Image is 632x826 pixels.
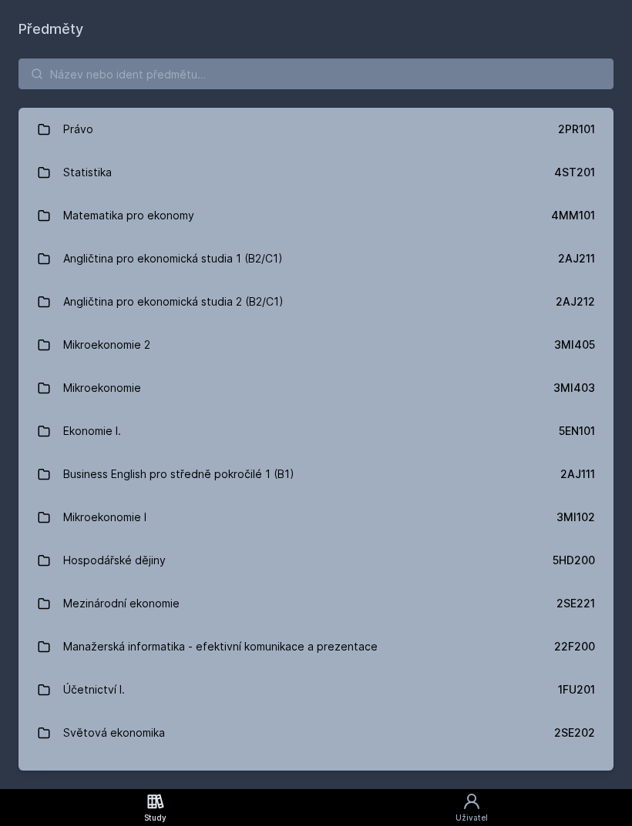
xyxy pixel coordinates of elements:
div: Matematika pro ekonomy [63,200,194,231]
div: 2AJ211 [558,251,595,266]
div: Business English pro středně pokročilé 1 (B1) [63,459,294,490]
div: Ekonomie I. [63,416,121,446]
div: Mezinárodní ekonomie [63,588,180,619]
div: Mikroekonomie [63,373,141,403]
a: Business English pro středně pokročilé 1 (B1) 2AJ111 [18,453,614,496]
div: 3MI405 [554,337,595,353]
a: Manažerská informatika - efektivní komunikace a prezentace 22F200 [18,625,614,668]
div: 2AJ212 [556,294,595,309]
div: Statistika [63,157,112,188]
div: Mikroekonomie 2 [63,329,150,360]
a: Světová ekonomika 2SE202 [18,711,614,754]
div: Ekonomie II. [63,761,123,791]
div: 2SE221 [556,596,595,611]
div: 5EN411 [558,768,595,784]
h1: Předměty [18,18,614,40]
div: 22F200 [554,639,595,654]
div: 4MM101 [551,208,595,223]
div: 2AJ111 [560,467,595,482]
a: Matematika pro ekonomy 4MM101 [18,194,614,237]
a: Mikroekonomie 2 3MI405 [18,323,614,366]
a: Právo 2PR101 [18,108,614,151]
div: 5EN101 [559,423,595,439]
a: Hospodářské dějiny 5HD200 [18,539,614,582]
div: 3MI102 [556,510,595,525]
div: Právo [63,114,93,145]
div: Hospodářské dějiny [63,545,166,576]
div: 2SE202 [554,725,595,741]
div: Světová ekonomika [63,717,165,748]
a: Angličtina pro ekonomická studia 1 (B2/C1) 2AJ211 [18,237,614,280]
div: 3MI403 [553,380,595,396]
a: Mezinárodní ekonomie 2SE221 [18,582,614,625]
div: 1FU201 [558,682,595,697]
a: Ekonomie I. 5EN101 [18,410,614,453]
div: Účetnictví I. [63,674,125,705]
div: 2PR101 [558,122,595,137]
a: Angličtina pro ekonomická studia 2 (B2/C1) 2AJ212 [18,280,614,323]
div: 4ST201 [554,165,595,180]
a: Mikroekonomie I 3MI102 [18,496,614,539]
div: Angličtina pro ekonomická studia 2 (B2/C1) [63,286,284,317]
a: Ekonomie II. 5EN411 [18,754,614,798]
input: Název nebo ident předmětu… [18,59,614,89]
a: Statistika 4ST201 [18,151,614,194]
a: Mikroekonomie 3MI403 [18,366,614,410]
div: Manažerská informatika - efektivní komunikace a prezentace [63,631,378,662]
div: Mikroekonomie I [63,502,146,533]
div: 5HD200 [553,553,595,568]
div: Study [144,812,166,824]
div: Angličtina pro ekonomická studia 1 (B2/C1) [63,243,283,274]
a: Účetnictví I. 1FU201 [18,668,614,711]
div: Uživatel [456,812,488,824]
